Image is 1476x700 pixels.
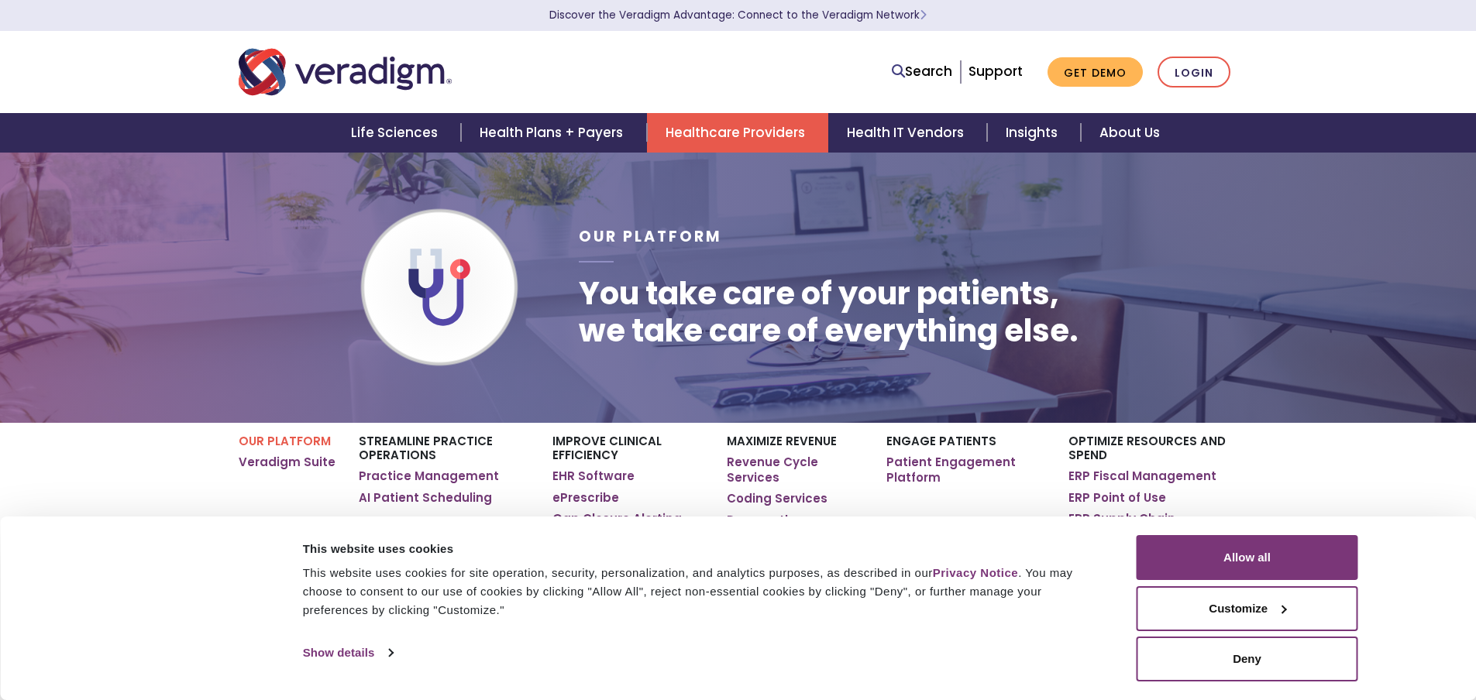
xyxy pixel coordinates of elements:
[1137,586,1358,631] button: Customize
[239,455,335,470] a: Veradigm Suite
[1068,490,1166,506] a: ERP Point of Use
[987,113,1081,153] a: Insights
[552,511,682,527] a: Gap Closure Alerting
[1137,535,1358,580] button: Allow all
[1048,57,1143,87] a: Get Demo
[920,8,927,22] span: Learn More
[647,113,828,153] a: Healthcare Providers
[552,490,619,506] a: ePrescribe
[303,564,1102,619] div: This website uses cookies for site operation, security, personalization, and analytics purposes, ...
[239,46,452,98] img: Veradigm logo
[727,455,862,485] a: Revenue Cycle Services
[461,113,646,153] a: Health Plans + Payers
[727,513,862,543] a: Payerpath Clearinghouse
[332,113,461,153] a: Life Sciences
[303,641,393,664] a: Show details
[359,468,499,484] a: Practice Management
[1158,57,1230,88] a: Login
[892,61,952,82] a: Search
[1137,637,1358,681] button: Deny
[579,275,1079,349] h1: You take care of your patients, we take care of everything else.
[828,113,987,153] a: Health IT Vendors
[886,455,1045,485] a: Patient Engagement Platform
[579,226,722,247] span: Our Platform
[1068,511,1175,527] a: ERP Supply Chain
[727,491,827,506] a: Coding Services
[359,490,492,506] a: AI Patient Scheduling
[969,62,1023,81] a: Support
[552,468,635,484] a: EHR Software
[933,566,1018,579] a: Privacy Notice
[1081,113,1178,153] a: About Us
[549,8,927,22] a: Discover the Veradigm Advantage: Connect to the Veradigm NetworkLearn More
[303,540,1102,558] div: This website uses cookies
[1068,468,1216,484] a: ERP Fiscal Management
